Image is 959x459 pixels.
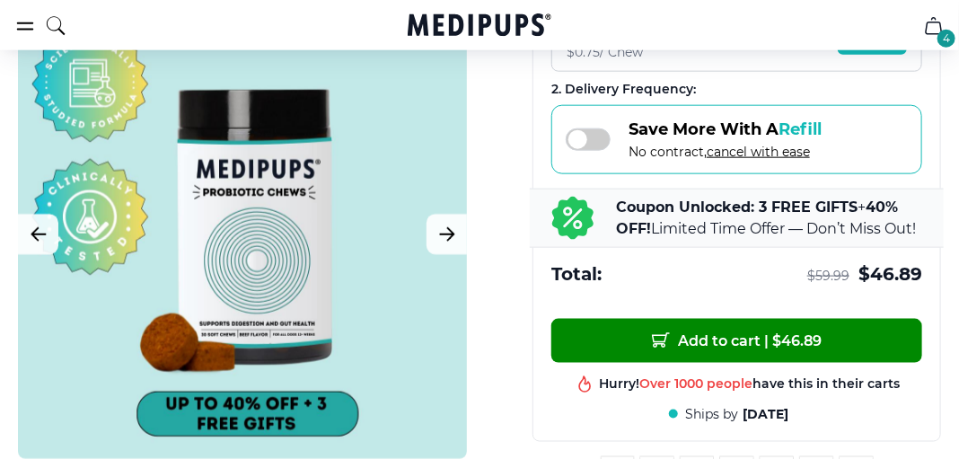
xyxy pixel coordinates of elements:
div: Hurry! have this in their carts [599,375,900,392]
span: Ships by [685,406,738,423]
div: 4 [937,30,955,48]
b: Coupon Unlocked: 3 FREE GIFTS [616,199,858,216]
button: search [45,4,66,49]
span: cancel with ease [707,144,810,160]
span: [DATE] [743,406,788,423]
span: Add to cart | $ 46.89 [652,331,822,350]
button: burger-menu [14,15,36,37]
span: Save More With A [629,119,822,139]
span: Over 1000 people [639,375,752,391]
div: $ 0.75 / Chew [567,44,681,60]
span: Refill [779,119,822,139]
button: Next Image [427,214,467,254]
button: Add to cart | $46.89 [551,319,922,363]
button: Previous Image [18,214,58,254]
span: $ 59.99 [807,268,849,285]
span: No contract, [629,144,822,160]
a: Medipups [408,12,551,42]
span: Total: [551,262,602,287]
p: + Limited Time Offer — Don’t Miss Out! [616,197,922,240]
span: $ 46.89 [858,262,922,287]
span: 2 . Delivery Frequency: [551,81,696,97]
button: cart [912,4,955,48]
